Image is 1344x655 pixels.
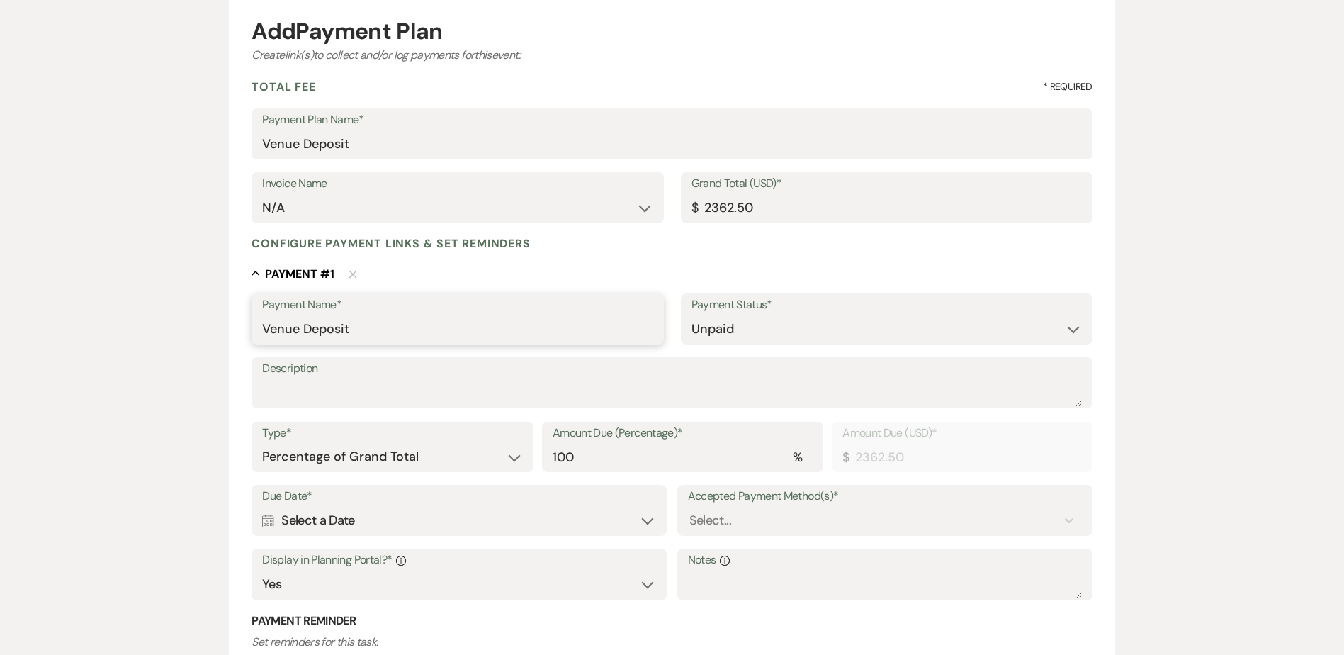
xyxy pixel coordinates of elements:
[691,295,1082,315] label: Payment Status*
[252,236,530,251] h4: Configure payment links & set reminders
[691,198,698,218] div: $
[252,79,315,94] h4: Total Fee
[553,423,813,444] label: Amount Due (Percentage)*
[262,486,656,507] label: Due Date*
[252,20,1092,43] div: Add Payment Plan
[1043,79,1092,94] span: * Required
[265,267,334,282] h5: Payment # 1
[252,267,334,281] button: Payment #1
[252,634,378,649] i: Set reminders for this task.
[262,174,653,194] label: Invoice Name
[842,423,1081,444] label: Amount Due (USD)*
[691,174,1082,194] label: Grand Total (USD)*
[793,448,802,467] div: %
[689,511,731,530] div: Select...
[262,423,522,444] label: Type*
[688,550,1082,571] label: Notes
[842,448,849,467] div: $
[262,110,1081,130] label: Payment Plan Name*
[262,295,653,315] label: Payment Name*
[262,507,656,534] div: Select a Date
[262,550,656,571] label: Display in Planning Portal?*
[252,613,1092,629] h3: Payment Reminder
[688,486,1082,507] label: Accepted Payment Method(s)*
[252,47,1092,64] div: Create link(s) to collect and/or log payments for this event:
[262,359,1081,379] label: Description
